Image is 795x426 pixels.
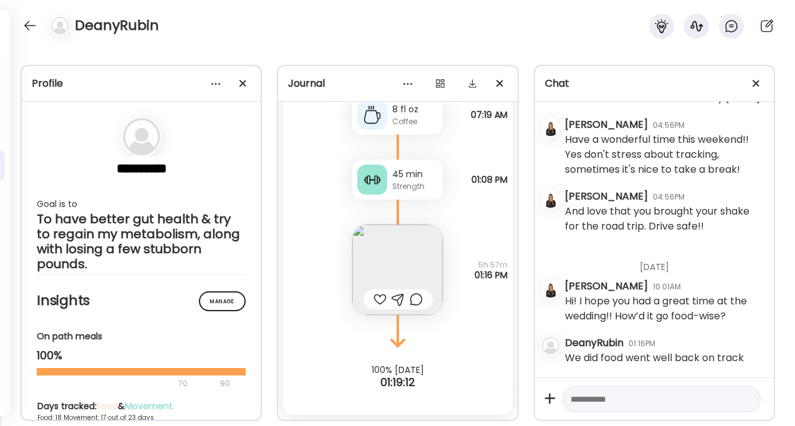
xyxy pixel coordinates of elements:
[352,225,443,315] img: images%2FT4hpSHujikNuuNlp83B0WiiAjC52%2FI0PzsONIH8LvfnYkSqpd%2Fkm9y8zz8gnb0QaCVqljj_240
[475,260,508,270] span: 5h 57m
[542,280,559,298] img: avatars%2Fkjfl9jNWPhc7eEuw3FeZ2kxtUMH3
[392,103,438,116] div: 8 fl oz
[37,196,246,211] div: Goal is to
[392,168,438,181] div: 45 min
[123,118,160,155] img: bg-avatar-default.svg
[219,376,231,391] div: 90
[278,375,517,390] div: 01:19:12
[32,76,251,91] div: Profile
[653,191,685,203] div: 04:56PM
[653,120,685,131] div: 04:56PM
[288,76,507,91] div: Journal
[471,110,508,120] span: 07:19 AM
[392,116,438,127] div: Coffee
[37,413,246,422] div: Food: 18 Movement: 17 out of 23 days
[37,211,246,271] div: To have better gut health & try to regain my metabolism, along with losing a few stubborn pounds.
[565,294,764,324] div: Hi! I hope you had a great time at the wedding!! How’d it go food-wise?
[542,190,559,208] img: avatars%2Fkjfl9jNWPhc7eEuw3FeZ2kxtUMH3
[392,181,438,192] div: Strength
[37,400,246,413] div: Days tracked: &
[75,16,159,36] h4: DeanyRubin
[542,119,559,136] img: avatars%2Fkjfl9jNWPhc7eEuw3FeZ2kxtUMH3
[278,365,517,375] div: 100% [DATE]
[565,132,764,177] div: Have a wonderful time this weekend!! Yes don't stress about tracking, sometimes it's nice to take...
[629,338,655,349] div: 01:16PM
[51,17,69,34] img: bg-avatar-default.svg
[565,189,648,204] div: [PERSON_NAME]
[475,270,508,280] span: 01:16 PM
[37,376,216,391] div: 70
[565,336,624,351] div: DeanyRubin
[37,291,246,310] h2: Insights
[125,400,173,412] span: Movement
[199,291,246,311] div: Manage
[565,204,764,234] div: And love that you brought your shake for the road trip. Drive safe!!
[565,246,764,279] div: [DATE]
[542,337,559,354] img: bg-avatar-default.svg
[37,330,246,343] div: On path meals
[37,348,246,363] div: 100%
[565,117,648,132] div: [PERSON_NAME]
[565,279,648,294] div: [PERSON_NAME]
[97,400,118,412] span: Food
[565,351,744,365] div: We did food went well back on track
[545,76,764,91] div: Chat
[653,281,681,293] div: 10:01AM
[471,175,508,185] span: 01:08 PM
